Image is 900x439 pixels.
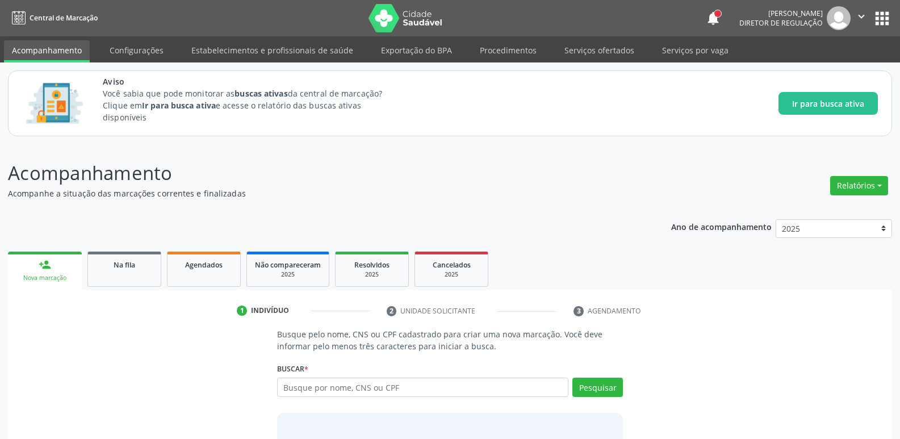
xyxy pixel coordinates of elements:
[237,306,247,316] div: 1
[373,40,460,60] a: Exportação do BPA
[654,40,736,60] a: Serviços por vaga
[671,219,772,233] p: Ano de acompanhamento
[4,40,90,62] a: Acompanhamento
[102,40,171,60] a: Configurações
[705,10,721,26] button: notifications
[255,260,321,270] span: Não compareceram
[114,260,135,270] span: Na fila
[739,18,823,28] span: Diretor de regulação
[103,87,403,123] p: Você sabia que pode monitorar as da central de marcação? Clique em e acesse o relatório das busca...
[472,40,545,60] a: Procedimentos
[778,92,878,115] button: Ir para busca ativa
[830,176,888,195] button: Relatórios
[855,10,868,23] i: 
[872,9,892,28] button: apps
[792,98,864,110] span: Ir para busca ativa
[183,40,361,60] a: Estabelecimentos e profissionais de saúde
[255,270,321,279] div: 2025
[235,88,287,99] strong: buscas ativas
[8,9,98,27] a: Central de Marcação
[142,100,216,111] strong: Ir para busca ativa
[251,306,289,316] div: Indivíduo
[851,6,872,30] button: 
[572,378,623,397] button: Pesquisar
[277,360,308,378] label: Buscar
[739,9,823,18] div: [PERSON_NAME]
[354,260,390,270] span: Resolvidos
[8,187,627,199] p: Acompanhe a situação das marcações correntes e finalizadas
[185,260,223,270] span: Agendados
[16,274,74,282] div: Nova marcação
[277,328,623,352] p: Busque pelo nome, CNS ou CPF cadastrado para criar uma nova marcação. Você deve informar pelo men...
[30,13,98,23] span: Central de Marcação
[556,40,642,60] a: Serviços ofertados
[827,6,851,30] img: img
[423,270,480,279] div: 2025
[39,258,51,271] div: person_add
[344,270,400,279] div: 2025
[22,78,87,129] img: Imagem de CalloutCard
[277,378,568,397] input: Busque por nome, CNS ou CPF
[103,76,403,87] span: Aviso
[8,159,627,187] p: Acompanhamento
[433,260,471,270] span: Cancelados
